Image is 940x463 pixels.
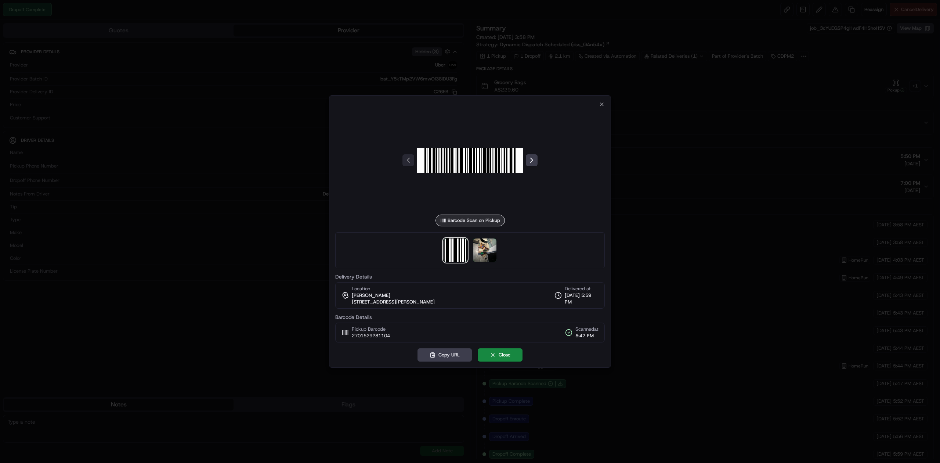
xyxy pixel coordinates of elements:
[435,215,505,226] div: Barcode Scan on Pickup
[417,348,472,362] button: Copy URL
[352,333,390,339] span: 2701529281104
[575,326,599,333] span: Scanned at
[565,292,599,305] span: [DATE] 5:59 PM
[473,238,496,262] img: photo_proof_of_delivery image
[417,107,523,213] img: barcode_scan_on_pickup image
[444,238,467,262] img: barcode_scan_on_pickup image
[335,315,605,320] label: Barcode Details
[352,286,370,292] span: Location
[478,348,523,362] button: Close
[565,286,599,292] span: Delivered at
[352,299,435,305] span: [STREET_ADDRESS][PERSON_NAME]
[352,326,390,333] span: Pickup Barcode
[335,274,605,279] label: Delivery Details
[352,292,390,299] span: [PERSON_NAME]
[575,333,599,339] span: 5:47 PM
